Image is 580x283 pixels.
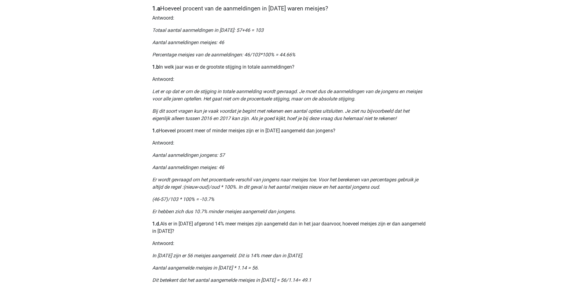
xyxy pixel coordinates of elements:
[152,52,295,58] i: Percentage meisjes van de aanmeldingen: 46/103*100% = 44.66%
[152,14,428,22] p: Antwoord:
[152,220,428,235] p: Als er in [DATE] afgerond 14% meer meisjes zijn aangemeld dan in het jaar daarvoor, hoeveel meisj...
[152,221,160,227] b: 1.d.
[152,128,159,134] b: 1.c
[152,27,264,33] i: Totaal aantal aanmeldingen in [DATE]: 57+46 = 103
[152,209,296,214] i: Er hebben zich dus 10.7% minder meisjes aangemeld dan jongens.
[152,196,214,202] i: (46-57)/103 * 100% = -10.7%
[152,164,224,170] i: Aantal aanmeldingen meisjes: 46
[152,5,160,12] b: 1.a
[152,64,159,70] b: 1.b
[152,89,422,102] i: Let er op dat er om de stijging in totale aanmelding wordt gevraagd. Je moet dus de aanmeldingen ...
[152,265,259,271] i: Aantal aangemelde meisjes in [DATE] * 1.14 = 56.
[152,108,409,121] i: Bij dit soort vragen kun je vaak voordat je begint met rekenen een aantal opties uitsluiten. Je z...
[152,63,428,71] p: In welk jaar was er de grootste stijging in totale aanmeldingen?
[152,152,225,158] i: Aantal aanmeldingen jongens: 57
[152,5,428,12] h4: Hoeveel procent van de aanmeldingen in [DATE] waren meisjes?
[152,253,303,258] i: In [DATE] zijn er 56 meisjes aangemeld. Dit is 14% meer dan in [DATE].
[152,177,418,190] i: Er wordt gevraagd om het procentuele verschil van jongens naar meisjes toe. Voor het berekenen va...
[152,40,224,45] i: Aantal aanmeldingen meisjes: 46
[152,277,311,283] i: Dit betekent dat het aantal aangemelde meisjes in [DATE] = 56/1.14= 49.1
[152,139,428,147] p: Antwoord:
[152,240,428,247] p: Antwoord:
[152,127,428,134] p: Hoeveel procent meer of minder meisjes zijn er in [DATE] aangemeld dan jongens?
[152,76,428,83] p: Antwoord:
